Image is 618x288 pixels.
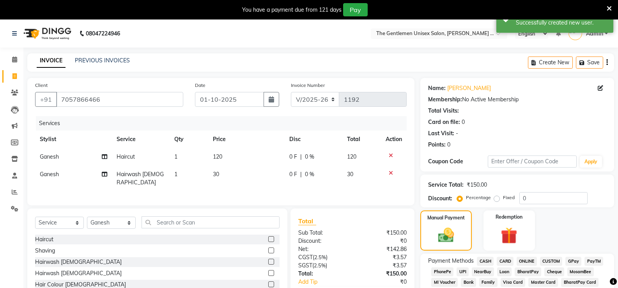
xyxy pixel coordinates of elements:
[517,257,537,266] span: ONLINE
[540,257,563,266] span: CUSTOM
[467,181,487,189] div: ₹150.00
[170,131,208,148] th: Qty
[292,278,363,286] a: Add Tip
[461,278,476,287] span: Bank
[314,262,326,269] span: 2.5%
[428,95,606,104] div: No Active Membership
[431,278,458,287] span: MI Voucher
[37,54,66,68] a: INVOICE
[347,153,356,160] span: 120
[305,170,314,178] span: 0 %
[462,118,465,126] div: 0
[35,269,122,277] div: Hairwash [DEMOGRAPHIC_DATA]
[174,171,177,178] span: 1
[352,253,413,261] div: ₹3.57
[586,30,603,38] span: Admin
[174,153,177,160] span: 1
[488,155,577,168] input: Enter Offer / Coupon Code
[472,267,494,276] span: NearBuy
[501,278,526,287] span: Visa Card
[497,257,514,266] span: CARD
[142,216,280,228] input: Search or Scan
[457,267,469,276] span: UPI
[428,141,446,149] div: Points:
[347,171,353,178] span: 30
[496,214,522,221] label: Redemption
[503,194,515,201] label: Fixed
[576,57,603,69] button: Save
[35,258,122,266] div: Hairwash [DEMOGRAPHIC_DATA]
[428,95,462,104] div: Membership:
[291,82,325,89] label: Invoice Number
[300,153,302,161] span: |
[516,19,607,27] div: Successfully created new user.
[35,235,53,244] div: Haircut
[515,267,541,276] span: BharatPay
[431,267,453,276] span: PhonePe
[298,262,312,269] span: SGST
[285,131,342,148] th: Disc
[584,257,603,266] span: PayTM
[528,57,573,69] button: Create New
[298,217,316,225] span: Total
[428,118,460,126] div: Card on file:
[447,84,491,92] a: [PERSON_NAME]
[428,157,487,166] div: Coupon Code
[298,254,313,261] span: CGST
[36,116,413,131] div: Services
[427,214,465,221] label: Manual Payment
[456,129,458,138] div: -
[86,23,120,44] b: 08047224946
[428,107,459,115] div: Total Visits:
[75,57,130,64] a: PREVIOUS INVOICES
[381,131,407,148] th: Action
[567,267,594,276] span: MosamBee
[466,194,491,201] label: Percentage
[433,226,459,244] img: _cash.svg
[428,181,464,189] div: Service Total:
[352,261,413,270] div: ₹3.57
[292,253,352,261] div: ( )
[447,141,450,149] div: 0
[213,171,219,178] span: 30
[35,247,55,255] div: Shaving
[580,156,602,168] button: Apply
[561,278,599,287] span: BharatPay Card
[208,131,285,148] th: Price
[352,229,413,237] div: ₹150.00
[428,84,446,92] div: Name:
[496,225,522,246] img: _gift.svg
[352,237,413,245] div: ₹0
[352,270,413,278] div: ₹150.00
[305,153,314,161] span: 0 %
[117,153,135,160] span: Haircut
[242,6,342,14] div: You have a payment due from 121 days
[292,229,352,237] div: Sub Total:
[477,257,494,266] span: CASH
[428,257,474,265] span: Payment Methods
[56,92,183,107] input: Search by Name/Mobile/Email/Code
[343,3,368,16] button: Pay
[428,194,452,203] div: Discount:
[40,171,59,178] span: Ganesh
[213,153,222,160] span: 120
[289,170,297,178] span: 0 F
[565,257,581,266] span: GPay
[292,270,352,278] div: Total:
[352,245,413,253] div: ₹142.86
[342,131,381,148] th: Total
[292,245,352,253] div: Net:
[363,278,413,286] div: ₹0
[195,82,205,89] label: Date
[497,267,512,276] span: Loan
[289,153,297,161] span: 0 F
[35,92,57,107] button: +91
[35,131,112,148] th: Stylist
[20,23,73,44] img: logo
[544,267,564,276] span: Cheque
[479,278,498,287] span: Family
[292,261,352,270] div: ( )
[568,27,582,40] img: Admin
[528,278,558,287] span: Master Card
[117,171,164,186] span: Hairwash [DEMOGRAPHIC_DATA]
